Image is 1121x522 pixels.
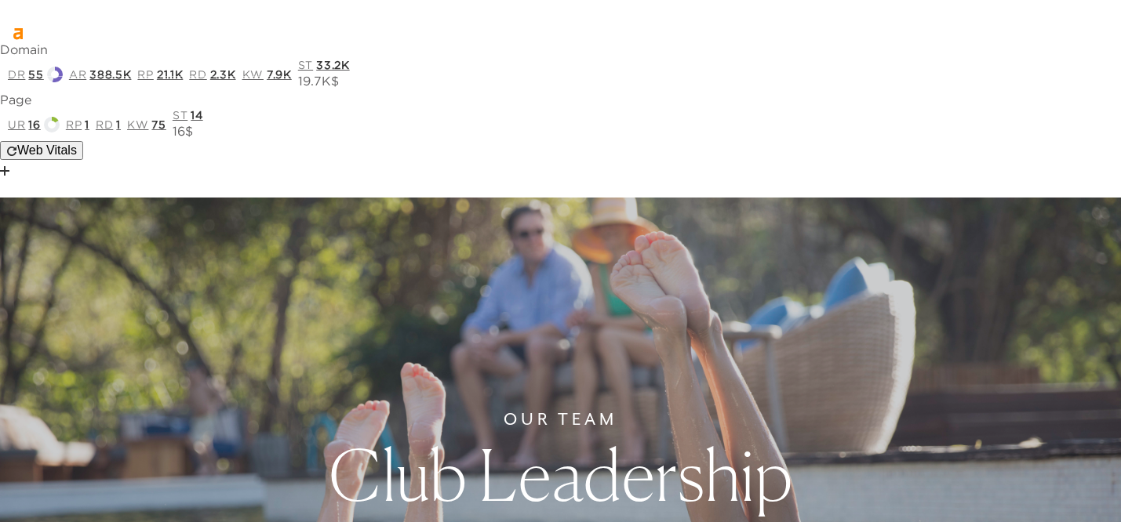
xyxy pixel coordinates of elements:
span: 16 [28,118,40,131]
a: ur16 [8,117,60,132]
a: rd1 [96,118,121,131]
a: Community [645,78,741,124]
span: rp [66,118,82,131]
a: Member Login [955,45,1033,60]
span: ur [8,118,25,131]
span: 1 [116,118,121,131]
a: kw75 [127,118,166,131]
span: 1 [85,118,89,131]
span: kw [127,118,148,131]
h6: Our Team [504,407,617,432]
h1: Club Leadership [329,440,793,510]
div: 16$ [173,121,203,140]
a: Membership [524,78,621,124]
span: 75 [151,118,166,131]
span: rd [96,118,113,131]
a: The Collection [380,78,500,124]
span: Web Vitals [17,143,77,157]
a: rp1 [66,118,89,131]
a: Get Started [47,45,115,60]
